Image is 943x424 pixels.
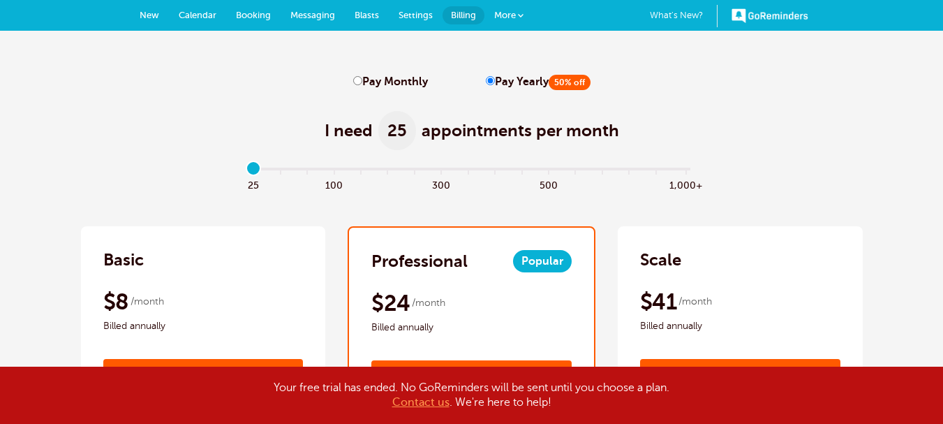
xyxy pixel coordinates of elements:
span: /month [131,293,164,310]
h2: Basic [103,249,144,271]
span: /month [412,295,445,312]
h2: Scale [640,249,681,271]
input: Pay Yearly50% off [486,76,495,85]
a: Get Started [640,359,840,393]
span: New [140,10,159,20]
h2: Professional [371,250,468,272]
span: Billed annually [640,318,840,335]
span: 100 [320,176,347,192]
a: What's New? [650,5,718,27]
label: Pay Yearly [486,75,591,89]
a: Get Started [371,360,572,394]
span: I need [325,119,373,142]
span: Settings [399,10,433,20]
a: Contact us [392,396,450,409]
span: Popular [513,250,572,272]
span: 50% off [549,75,591,90]
span: $8 [103,288,129,316]
span: Billed annually [371,319,572,336]
span: Billed annually [103,318,304,335]
span: Billing [451,10,476,20]
a: Billing [443,6,484,24]
span: Messaging [290,10,335,20]
span: appointments per month [422,119,619,142]
span: 25 [240,176,267,192]
span: Booking [236,10,271,20]
span: Blasts [355,10,379,20]
div: Your free trial has ended. No GoReminders will be sent until you choose a plan. . We're here to h... [123,381,821,410]
input: Pay Monthly [353,76,362,85]
span: $24 [371,289,410,317]
span: 300 [428,176,454,192]
a: Get Started [103,359,304,393]
span: $41 [640,288,676,316]
span: Calendar [179,10,216,20]
span: /month [678,293,712,310]
span: 500 [535,176,562,192]
span: 25 [378,111,416,150]
span: 1,000+ [669,176,703,192]
label: Pay Monthly [353,75,428,89]
span: More [494,10,516,20]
